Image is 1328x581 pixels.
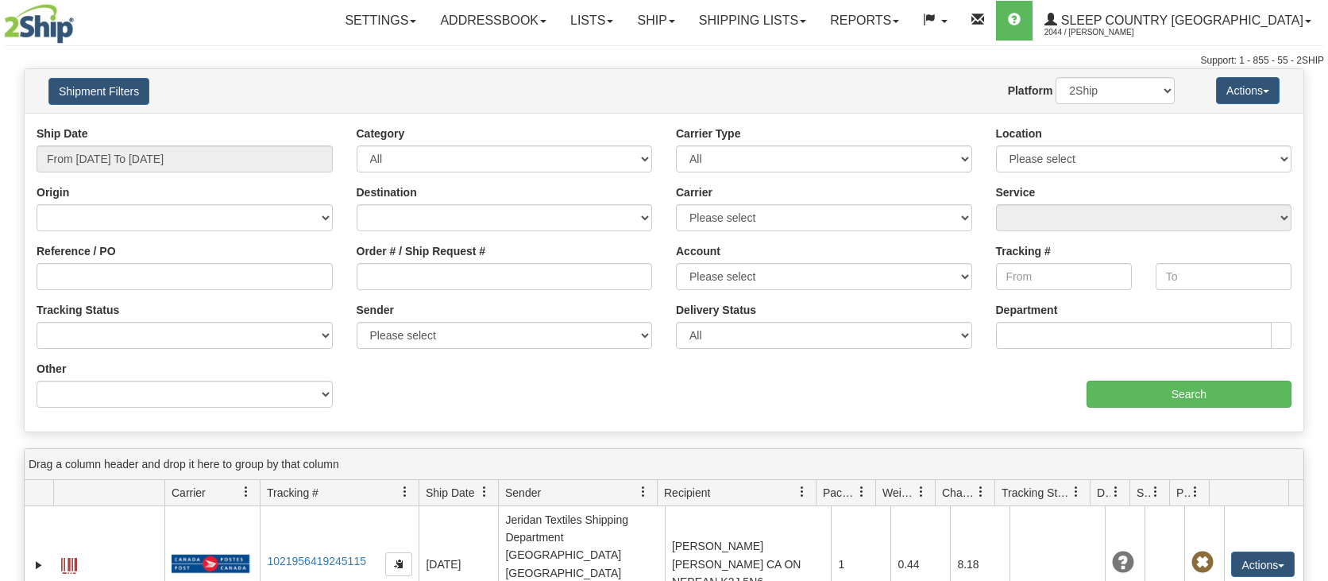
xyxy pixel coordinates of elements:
[789,478,816,505] a: Recipient filter column settings
[676,126,740,141] label: Carrier Type
[664,485,710,501] span: Recipient
[31,557,47,573] a: Expand
[426,485,474,501] span: Ship Date
[1063,478,1090,505] a: Tracking Status filter column settings
[1142,478,1169,505] a: Shipment Issues filter column settings
[385,552,412,576] button: Copy to clipboard
[1097,485,1110,501] span: Delivery Status
[1291,209,1326,371] iframe: chat widget
[1156,263,1291,290] input: To
[357,126,405,141] label: Category
[61,551,77,576] a: Label
[37,184,69,200] label: Origin
[848,478,875,505] a: Packages filter column settings
[37,126,88,141] label: Ship Date
[676,243,720,259] label: Account
[1182,478,1209,505] a: Pickup Status filter column settings
[357,302,394,318] label: Sender
[996,302,1058,318] label: Department
[1112,552,1134,574] span: Unknown
[818,1,911,41] a: Reports
[357,184,417,200] label: Destination
[37,302,119,318] label: Tracking Status
[4,4,74,44] img: logo2044.jpg
[996,126,1042,141] label: Location
[172,485,206,501] span: Carrier
[233,478,260,505] a: Carrier filter column settings
[37,243,116,259] label: Reference / PO
[687,1,818,41] a: Shipping lists
[392,478,419,505] a: Tracking # filter column settings
[996,243,1051,259] label: Tracking #
[630,478,657,505] a: Sender filter column settings
[1216,77,1280,104] button: Actions
[428,1,558,41] a: Addressbook
[48,78,149,105] button: Shipment Filters
[471,478,498,505] a: Ship Date filter column settings
[505,485,541,501] span: Sender
[558,1,625,41] a: Lists
[1191,552,1214,574] span: Pickup Not Assigned
[357,243,486,259] label: Order # / Ship Request #
[172,554,249,574] img: 20 - Canada Post
[1231,552,1295,577] button: Actions
[1008,83,1053,99] label: Platform
[942,485,975,501] span: Charge
[823,485,856,501] span: Packages
[37,361,66,377] label: Other
[25,449,1303,480] div: grid grouping header
[676,184,712,200] label: Carrier
[625,1,686,41] a: Ship
[1102,478,1129,505] a: Delivery Status filter column settings
[882,485,916,501] span: Weight
[996,263,1132,290] input: From
[267,485,318,501] span: Tracking #
[996,184,1036,200] label: Service
[333,1,428,41] a: Settings
[1176,485,1190,501] span: Pickup Status
[4,54,1324,68] div: Support: 1 - 855 - 55 - 2SHIP
[1057,14,1303,27] span: Sleep Country [GEOGRAPHIC_DATA]
[908,478,935,505] a: Weight filter column settings
[967,478,994,505] a: Charge filter column settings
[1087,381,1291,408] input: Search
[676,302,756,318] label: Delivery Status
[1044,25,1164,41] span: 2044 / [PERSON_NAME]
[1033,1,1323,41] a: Sleep Country [GEOGRAPHIC_DATA] 2044 / [PERSON_NAME]
[267,555,366,567] a: 1021956419245115
[1137,485,1150,501] span: Shipment Issues
[1002,485,1071,501] span: Tracking Status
